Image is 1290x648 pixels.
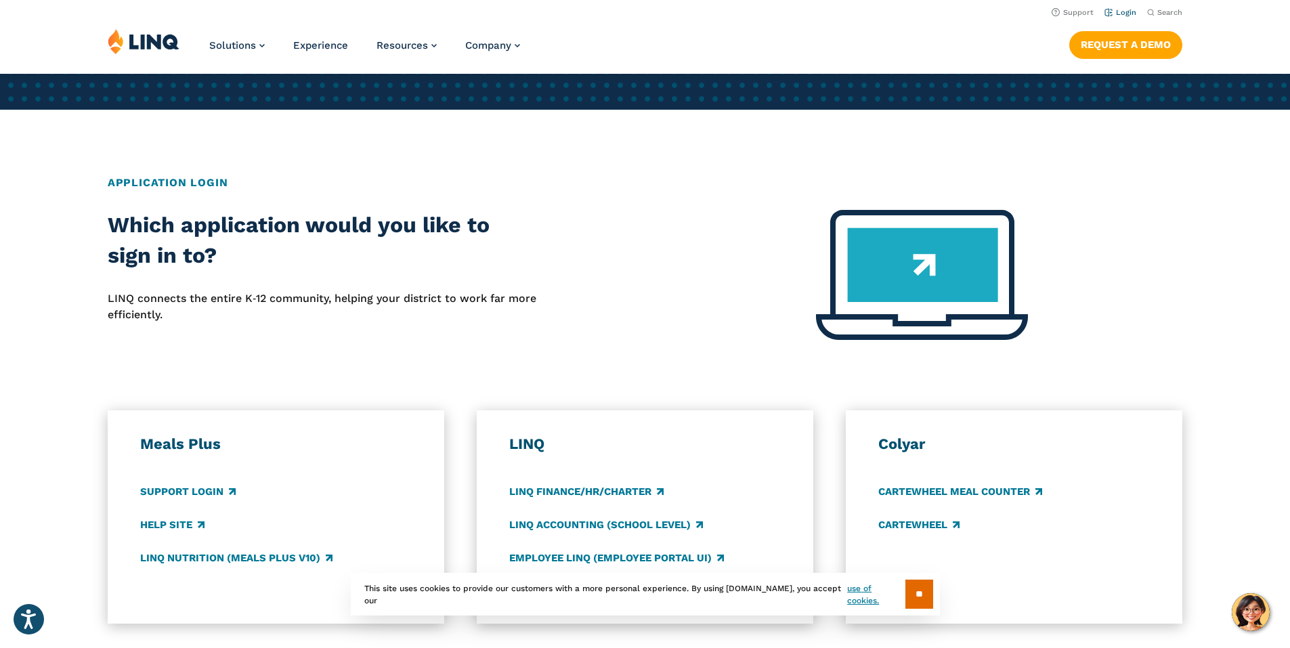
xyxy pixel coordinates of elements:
[377,39,437,51] a: Resources
[509,435,781,454] h3: LINQ
[878,484,1042,499] a: CARTEWHEEL Meal Counter
[465,39,511,51] span: Company
[1147,7,1182,18] button: Open Search Bar
[351,573,940,615] div: This site uses cookies to provide our customers with a more personal experience. By using [DOMAIN...
[377,39,428,51] span: Resources
[140,550,332,565] a: LINQ Nutrition (Meals Plus v10)
[108,290,537,324] p: LINQ connects the entire K‑12 community, helping your district to work far more efficiently.
[1069,31,1182,58] a: Request a Demo
[108,210,537,272] h2: Which application would you like to sign in to?
[209,39,256,51] span: Solutions
[509,517,703,532] a: LINQ Accounting (school level)
[140,517,205,532] a: Help Site
[847,582,905,607] a: use of cookies.
[878,435,1151,454] h3: Colyar
[1069,28,1182,58] nav: Button Navigation
[140,484,236,499] a: Support Login
[509,550,724,565] a: Employee LINQ (Employee Portal UI)
[1104,8,1136,17] a: Login
[509,484,664,499] a: LINQ Finance/HR/Charter
[1052,8,1094,17] a: Support
[878,517,960,532] a: CARTEWHEEL
[1157,8,1182,17] span: Search
[140,435,412,454] h3: Meals Plus
[108,28,179,54] img: LINQ | K‑12 Software
[108,175,1182,191] h2: Application Login
[209,39,265,51] a: Solutions
[209,28,520,73] nav: Primary Navigation
[293,39,348,51] a: Experience
[465,39,520,51] a: Company
[1232,593,1270,631] button: Hello, have a question? Let’s chat.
